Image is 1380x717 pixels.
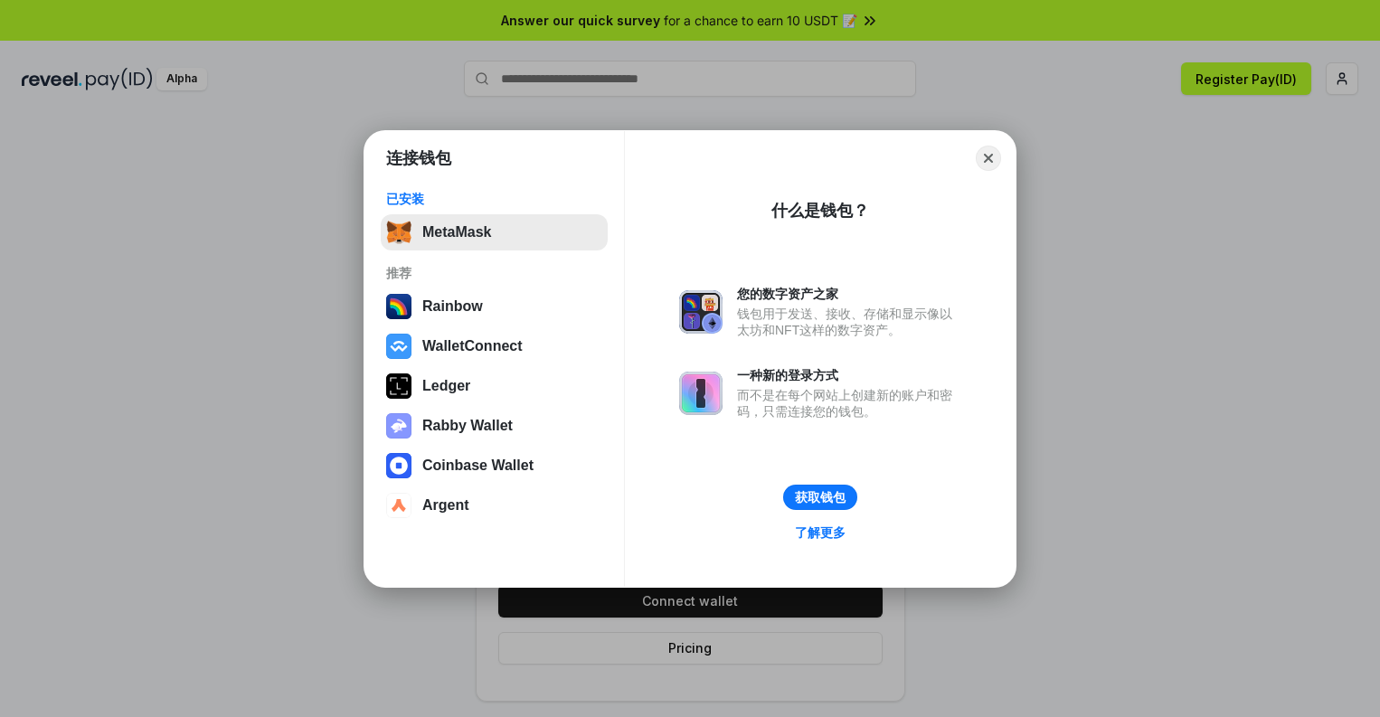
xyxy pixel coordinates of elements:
img: svg+xml,%3Csvg%20width%3D%2228%22%20height%3D%2228%22%20viewBox%3D%220%200%2028%2028%22%20fill%3D... [386,334,411,359]
div: Rainbow [422,298,483,315]
div: 了解更多 [795,524,846,541]
button: WalletConnect [381,328,608,364]
button: Rainbow [381,288,608,325]
div: 而不是在每个网站上创建新的账户和密码，只需连接您的钱包。 [737,387,961,420]
div: Rabby Wallet [422,418,513,434]
img: svg+xml,%3Csvg%20fill%3D%22none%22%20height%3D%2233%22%20viewBox%3D%220%200%2035%2033%22%20width%... [386,220,411,245]
div: Coinbase Wallet [422,458,534,474]
div: 钱包用于发送、接收、存储和显示像以太坊和NFT这样的数字资产。 [737,306,961,338]
div: 已安装 [386,191,602,207]
button: Argent [381,487,608,524]
div: MetaMask [422,224,491,241]
img: svg+xml,%3Csvg%20width%3D%22120%22%20height%3D%22120%22%20viewBox%3D%220%200%20120%20120%22%20fil... [386,294,411,319]
button: Coinbase Wallet [381,448,608,484]
div: 推荐 [386,265,602,281]
button: Ledger [381,368,608,404]
button: Rabby Wallet [381,408,608,444]
div: 什么是钱包？ [771,200,869,222]
img: svg+xml,%3Csvg%20width%3D%2228%22%20height%3D%2228%22%20viewBox%3D%220%200%2028%2028%22%20fill%3D... [386,453,411,478]
button: Close [976,146,1001,171]
h1: 连接钱包 [386,147,451,169]
img: svg+xml,%3Csvg%20xmlns%3D%22http%3A%2F%2Fwww.w3.org%2F2000%2Fsvg%22%20fill%3D%22none%22%20viewBox... [386,413,411,439]
div: Ledger [422,378,470,394]
div: 一种新的登录方式 [737,367,961,383]
div: 您的数字资产之家 [737,286,961,302]
img: svg+xml,%3Csvg%20xmlns%3D%22http%3A%2F%2Fwww.w3.org%2F2000%2Fsvg%22%20width%3D%2228%22%20height%3... [386,373,411,399]
div: WalletConnect [422,338,523,354]
img: svg+xml,%3Csvg%20xmlns%3D%22http%3A%2F%2Fwww.w3.org%2F2000%2Fsvg%22%20fill%3D%22none%22%20viewBox... [679,290,723,334]
div: Argent [422,497,469,514]
a: 了解更多 [784,521,856,544]
img: svg+xml,%3Csvg%20width%3D%2228%22%20height%3D%2228%22%20viewBox%3D%220%200%2028%2028%22%20fill%3D... [386,493,411,518]
div: 获取钱包 [795,489,846,505]
img: svg+xml,%3Csvg%20xmlns%3D%22http%3A%2F%2Fwww.w3.org%2F2000%2Fsvg%22%20fill%3D%22none%22%20viewBox... [679,372,723,415]
button: 获取钱包 [783,485,857,510]
button: MetaMask [381,214,608,250]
